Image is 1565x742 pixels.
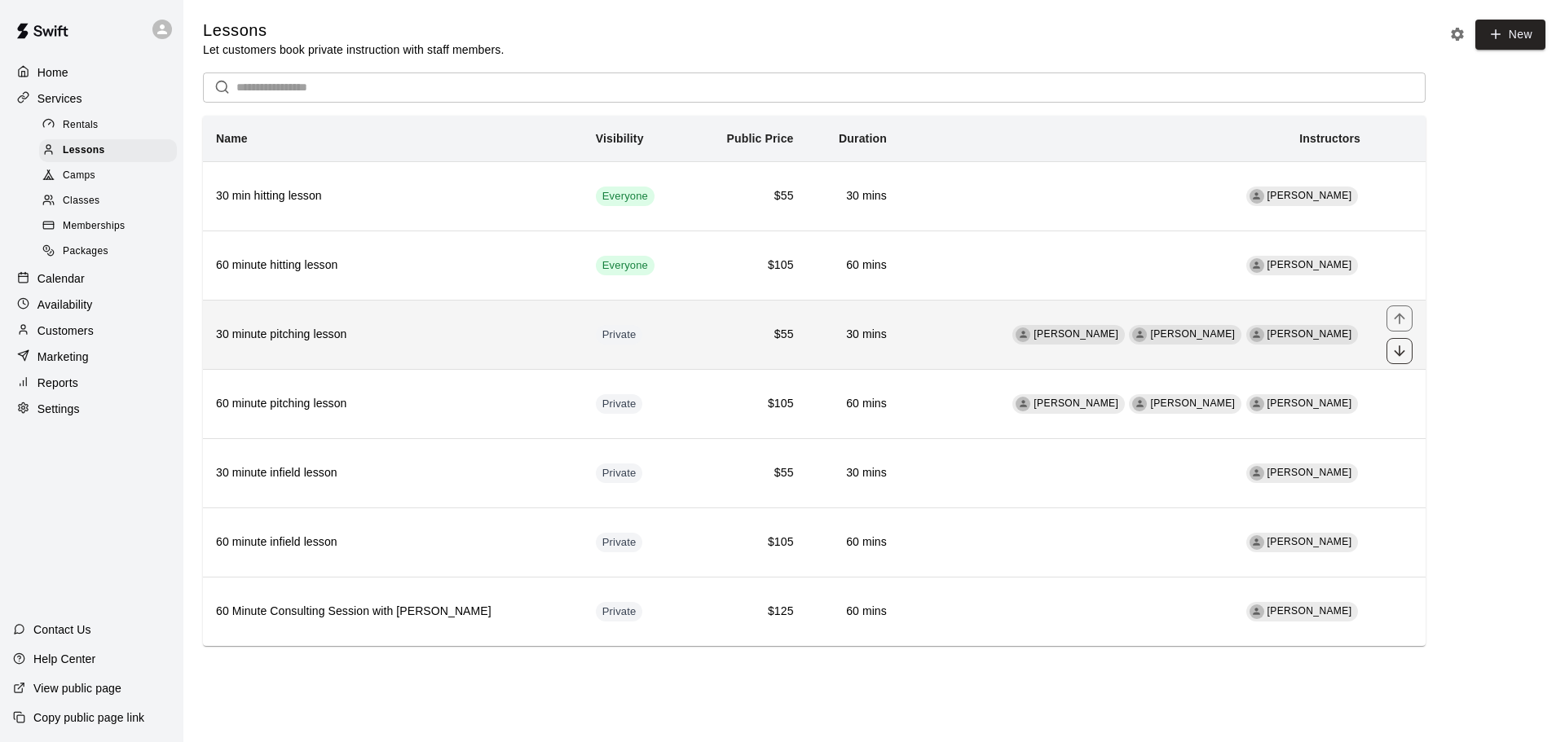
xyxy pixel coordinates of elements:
[596,604,643,620] span: Private
[216,464,570,482] h6: 30 minute infield lesson
[1445,22,1470,46] button: Lesson settings
[39,112,183,138] a: Rentals
[820,395,887,413] h6: 60 mins
[1150,397,1235,409] span: [PERSON_NAME]
[13,397,170,421] a: Settings
[63,244,108,260] span: Packages
[39,190,177,213] div: Classes
[37,401,80,417] p: Settings
[13,345,170,369] a: Marketing
[39,114,177,137] div: Rentals
[1250,604,1264,619] div: Ty Jacobs
[216,257,570,274] h6: 60 minute hitting lesson
[37,270,85,287] p: Calendar
[1250,466,1264,481] div: Ty Jacobs
[216,132,248,145] b: Name
[703,257,794,274] h6: $105
[596,602,643,621] div: This service is hidden, and can only be accessed via a direct link
[820,187,887,205] h6: 30 mins
[596,327,643,343] span: Private
[596,325,643,345] div: This service is hidden, and can only be accessed via a direct link
[216,533,570,551] h6: 60 minute infield lesson
[596,132,644,145] b: Visibility
[820,603,887,621] h6: 60 mins
[1267,467,1352,478] span: [PERSON_NAME]
[39,164,183,189] a: Camps
[596,394,643,414] div: This service is hidden, and can only be accessed via a direct link
[703,395,794,413] h6: $105
[13,371,170,395] a: Reports
[13,266,170,291] a: Calendar
[1132,397,1147,411] div: Ty Jacobs
[1250,397,1264,411] div: Daron Schulthies
[1034,328,1118,340] span: [PERSON_NAME]
[37,349,89,365] p: Marketing
[63,117,99,134] span: Rentals
[596,256,655,275] div: This service is visible to all of your customers
[33,680,121,696] p: View public page
[727,132,794,145] b: Public Price
[820,257,887,274] h6: 60 mins
[703,533,794,551] h6: $105
[203,42,504,58] p: Let customers book private instruction with staff members.
[1267,605,1352,617] span: [PERSON_NAME]
[37,323,94,339] p: Customers
[1267,190,1352,201] span: [PERSON_NAME]
[37,296,93,313] p: Availability
[703,326,794,344] h6: $55
[13,318,170,343] a: Customers
[37,90,82,107] p: Services
[1250,535,1264,550] div: Ty Jacobs
[13,86,170,111] a: Services
[596,466,643,481] span: Private
[63,193,99,209] span: Classes
[596,535,643,551] span: Private
[839,132,887,145] b: Duration
[13,292,170,317] a: Availability
[1034,397,1118,409] span: [PERSON_NAME]
[13,60,170,85] a: Home
[63,218,125,235] span: Memberships
[1250,327,1264,342] div: Daron Schulthies
[37,375,78,391] p: Reports
[1475,20,1545,50] a: New
[39,165,177,187] div: Camps
[1250,258,1264,273] div: Scott vatter
[216,187,570,205] h6: 30 min hitting lesson
[39,239,183,265] a: Packages
[596,258,655,274] span: Everyone
[216,603,570,621] h6: 60 Minute Consulting Session with [PERSON_NAME]
[216,326,570,344] h6: 30 minute pitching lesson
[39,139,177,162] div: Lessons
[596,463,643,483] div: This service is hidden, and can only be accessed via a direct link
[703,187,794,205] h6: $55
[596,189,655,204] span: Everyone
[39,214,183,239] a: Memberships
[1132,327,1147,342] div: Ty Jacobs
[1267,536,1352,547] span: [PERSON_NAME]
[33,621,91,638] p: Contact Us
[820,464,887,482] h6: 30 mins
[596,187,655,206] div: This service is visible to all of your customers
[203,116,1426,646] table: simple table
[39,189,183,214] a: Classes
[1299,132,1360,145] b: Instructors
[820,326,887,344] h6: 30 mins
[39,138,183,163] a: Lessons
[203,20,504,42] h5: Lessons
[39,240,177,263] div: Packages
[33,709,144,726] p: Copy public page link
[1267,259,1352,270] span: [PERSON_NAME]
[39,215,177,238] div: Memberships
[1386,305,1413,331] button: move item up
[37,64,68,81] p: Home
[596,397,643,412] span: Private
[63,143,105,159] span: Lessons
[33,651,95,667] p: Help Center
